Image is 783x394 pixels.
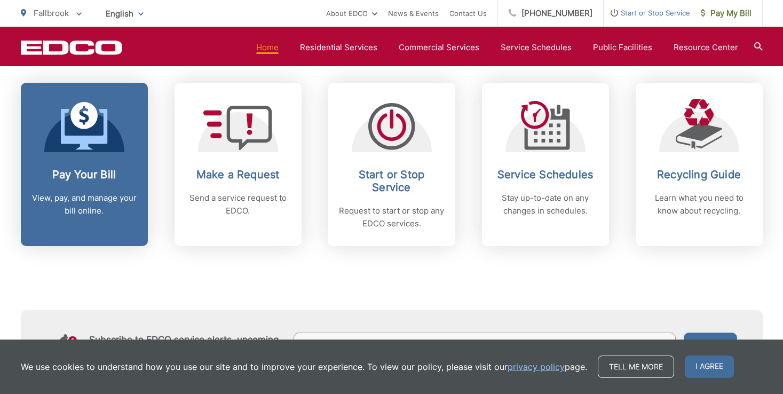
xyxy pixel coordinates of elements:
[646,168,752,181] h2: Recycling Guide
[339,168,445,194] h2: Start or Stop Service
[21,83,148,246] a: Pay Your Bill View, pay, and manage your bill online.
[175,83,302,246] a: Make a Request Send a service request to EDCO.
[388,7,439,20] a: News & Events
[300,41,377,54] a: Residential Services
[89,334,283,356] h4: Subscribe to EDCO service alerts, upcoming events & environmental news:
[646,192,752,217] p: Learn what you need to know about recycling.
[326,7,377,20] a: About EDCO
[256,41,279,54] a: Home
[508,360,565,373] a: privacy policy
[493,168,598,181] h2: Service Schedules
[21,40,122,55] a: EDCD logo. Return to the homepage.
[34,8,69,18] span: Fallbrook
[294,333,676,357] input: Enter your email address...
[339,204,445,230] p: Request to start or stop any EDCO services.
[598,356,674,378] a: Tell me more
[449,7,487,20] a: Contact Us
[482,83,609,246] a: Service Schedules Stay up-to-date on any changes in schedules.
[21,360,587,373] p: We use cookies to understand how you use our site and to improve your experience. To view our pol...
[185,168,291,181] h2: Make a Request
[493,192,598,217] p: Stay up-to-date on any changes in schedules.
[685,356,734,378] span: I agree
[684,333,737,357] button: Submit
[31,168,137,181] h2: Pay Your Bill
[501,41,572,54] a: Service Schedules
[98,4,152,23] span: English
[701,7,752,20] span: Pay My Bill
[674,41,738,54] a: Resource Center
[593,41,652,54] a: Public Facilities
[399,41,479,54] a: Commercial Services
[31,192,137,217] p: View, pay, and manage your bill online.
[185,192,291,217] p: Send a service request to EDCO.
[636,83,763,246] a: Recycling Guide Learn what you need to know about recycling.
